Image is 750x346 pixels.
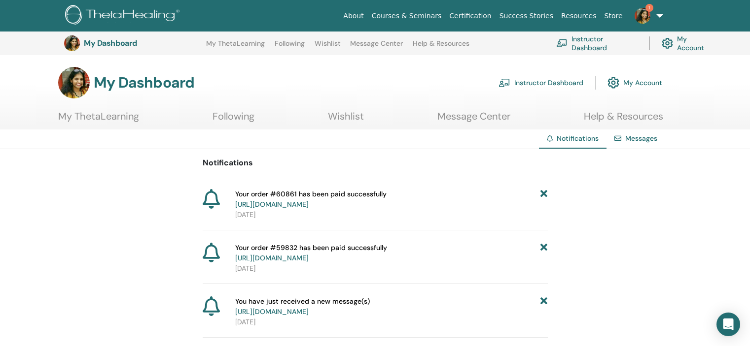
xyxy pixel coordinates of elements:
[437,110,510,129] a: Message Center
[58,110,139,129] a: My ThetaLearning
[235,200,309,209] a: [URL][DOMAIN_NAME]
[65,5,183,27] img: logo.png
[235,210,548,220] p: [DATE]
[368,7,446,25] a: Courses & Seminars
[557,134,599,143] span: Notifications
[84,38,182,48] h3: My Dashboard
[339,7,367,25] a: About
[557,7,601,25] a: Resources
[716,313,740,336] div: Open Intercom Messenger
[235,253,309,262] a: [URL][DOMAIN_NAME]
[556,32,637,54] a: Instructor Dashboard
[496,7,557,25] a: Success Stories
[235,296,370,317] span: You have just received a new message(s)
[601,7,627,25] a: Store
[584,110,663,129] a: Help & Resources
[64,35,80,51] img: default.jpg
[315,39,341,55] a: Wishlist
[413,39,469,55] a: Help & Resources
[607,74,619,91] img: cog.svg
[213,110,254,129] a: Following
[328,110,364,129] a: Wishlist
[350,39,403,55] a: Message Center
[235,307,309,316] a: [URL][DOMAIN_NAME]
[235,263,548,274] p: [DATE]
[94,74,194,92] h3: My Dashboard
[635,8,650,24] img: default.jpg
[235,243,387,263] span: Your order #59832 has been paid successfully
[662,35,673,52] img: cog.svg
[445,7,495,25] a: Certification
[607,72,662,94] a: My Account
[58,67,90,98] img: default.jpg
[206,39,265,55] a: My ThetaLearning
[203,157,548,169] p: Notifications
[662,32,714,54] a: My Account
[499,72,583,94] a: Instructor Dashboard
[645,4,653,12] span: 1
[625,134,657,143] a: Messages
[275,39,305,55] a: Following
[235,317,548,327] p: [DATE]
[235,189,387,210] span: Your order #60861 has been paid successfully
[556,39,568,47] img: chalkboard-teacher.svg
[499,78,510,87] img: chalkboard-teacher.svg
